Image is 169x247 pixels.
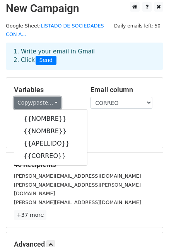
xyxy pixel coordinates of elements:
a: Daily emails left: 50 [111,23,163,29]
a: {{NOMBRE}} [14,125,87,137]
a: {{APELLIDO}} [14,137,87,150]
span: Daily emails left: 50 [111,22,163,30]
h2: New Campaign [6,2,163,15]
h5: Email column [90,86,155,94]
div: 1. Write your email in Gmail 2. Click [8,47,161,65]
small: [PERSON_NAME][EMAIL_ADDRESS][DOMAIN_NAME] [14,173,141,179]
span: Send [36,56,56,65]
h5: Variables [14,86,79,94]
a: {{NOMBRE}} [14,113,87,125]
a: +37 more [14,210,46,220]
iframe: Chat Widget [130,210,169,247]
a: LISTADO DE SOCIEDADES CON A... [6,23,104,38]
a: Copy/paste... [14,97,61,109]
small: Google Sheet: [6,23,104,38]
a: {{CORREO}} [14,150,87,162]
small: [PERSON_NAME][EMAIL_ADDRESS][PERSON_NAME][DOMAIN_NAME] [14,182,141,197]
small: [PERSON_NAME][EMAIL_ADDRESS][DOMAIN_NAME] [14,199,141,205]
